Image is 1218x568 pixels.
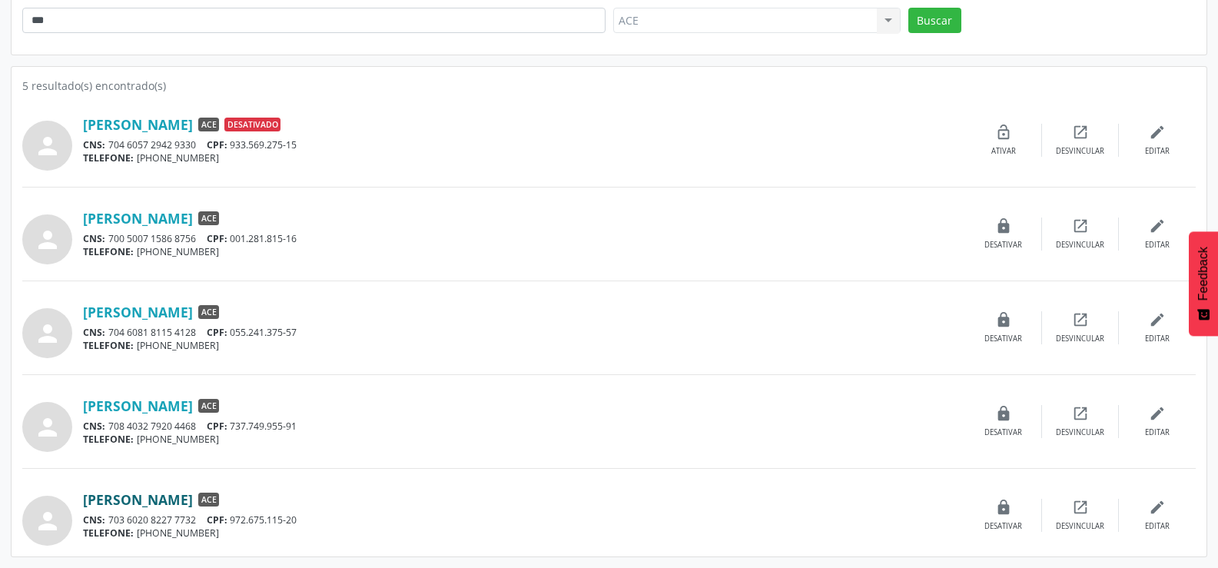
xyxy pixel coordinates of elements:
[198,399,219,413] span: ACE
[198,305,219,319] span: ACE
[83,433,965,446] div: [PHONE_NUMBER]
[991,146,1016,157] div: Ativar
[34,132,61,160] i: person
[995,499,1012,516] i: lock
[1145,521,1170,532] div: Editar
[207,138,227,151] span: CPF:
[83,232,105,245] span: CNS:
[908,8,961,34] button: Buscar
[1056,334,1104,344] div: Desvincular
[1149,405,1166,422] i: edit
[34,320,61,347] i: person
[224,118,280,131] span: Desativado
[83,304,193,321] a: [PERSON_NAME]
[83,339,134,352] span: TELEFONE:
[1145,427,1170,438] div: Editar
[83,138,965,151] div: 704 6057 2942 9330 933.569.275-15
[198,211,219,225] span: ACE
[207,326,227,339] span: CPF:
[1149,124,1166,141] i: edit
[83,513,105,526] span: CNS:
[984,334,1022,344] div: Desativar
[83,138,105,151] span: CNS:
[1056,240,1104,251] div: Desvincular
[1056,521,1104,532] div: Desvincular
[83,513,965,526] div: 703 6020 8227 7732 972.675.115-20
[198,493,219,507] span: ACE
[1072,218,1089,234] i: open_in_new
[83,326,965,339] div: 704 6081 8115 4128 055.241.375-57
[83,245,965,258] div: [PHONE_NUMBER]
[1145,146,1170,157] div: Editar
[995,124,1012,141] i: lock_open
[83,210,193,227] a: [PERSON_NAME]
[83,420,105,433] span: CNS:
[1149,499,1166,516] i: edit
[83,151,965,164] div: [PHONE_NUMBER]
[1072,124,1089,141] i: open_in_new
[22,78,1196,94] div: 5 resultado(s) encontrado(s)
[1149,311,1166,328] i: edit
[995,311,1012,328] i: lock
[83,339,965,352] div: [PHONE_NUMBER]
[1145,240,1170,251] div: Editar
[83,491,193,508] a: [PERSON_NAME]
[83,526,134,540] span: TELEFONE:
[83,116,193,133] a: [PERSON_NAME]
[984,521,1022,532] div: Desativar
[207,513,227,526] span: CPF:
[1072,311,1089,328] i: open_in_new
[207,420,227,433] span: CPF:
[207,232,227,245] span: CPF:
[984,427,1022,438] div: Desativar
[1149,218,1166,234] i: edit
[1196,247,1210,301] span: Feedback
[1056,427,1104,438] div: Desvincular
[34,414,61,441] i: person
[1056,146,1104,157] div: Desvincular
[83,232,965,245] div: 700 5007 1586 8756 001.281.815-16
[83,433,134,446] span: TELEFONE:
[83,420,965,433] div: 708 4032 7920 4468 737.749.955-91
[83,397,193,414] a: [PERSON_NAME]
[984,240,1022,251] div: Desativar
[1189,231,1218,336] button: Feedback - Mostrar pesquisa
[83,526,965,540] div: [PHONE_NUMBER]
[1072,405,1089,422] i: open_in_new
[34,226,61,254] i: person
[83,245,134,258] span: TELEFONE:
[995,405,1012,422] i: lock
[1072,499,1089,516] i: open_in_new
[83,151,134,164] span: TELEFONE:
[198,118,219,131] span: ACE
[83,326,105,339] span: CNS:
[1145,334,1170,344] div: Editar
[995,218,1012,234] i: lock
